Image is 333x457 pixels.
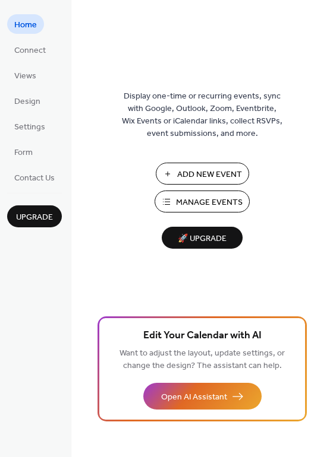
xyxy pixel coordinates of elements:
[122,90,282,140] span: Display one-time or recurring events, sync with Google, Outlook, Zoom, Eventbrite, Wix Events or ...
[7,205,62,227] button: Upgrade
[7,91,48,110] a: Design
[176,196,243,209] span: Manage Events
[7,142,40,161] a: Form
[14,45,46,57] span: Connect
[169,231,235,247] span: 🚀 Upgrade
[143,383,262,410] button: Open AI Assistant
[120,345,285,374] span: Want to adjust the layout, update settings, or change the design? The assistant can help.
[16,211,53,224] span: Upgrade
[7,116,52,136] a: Settings
[155,191,250,212] button: Manage Events
[7,14,44,34] a: Home
[156,163,249,185] button: Add New Event
[7,167,62,187] a: Contact Us
[7,40,53,59] a: Connect
[14,121,45,134] span: Settings
[14,70,36,82] span: Views
[143,328,262,344] span: Edit Your Calendar with AI
[161,391,227,404] span: Open AI Assistant
[162,227,243,249] button: 🚀 Upgrade
[177,169,242,181] span: Add New Event
[14,19,37,31] span: Home
[14,96,40,108] span: Design
[7,65,43,85] a: Views
[14,147,33,159] span: Form
[14,172,55,185] span: Contact Us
